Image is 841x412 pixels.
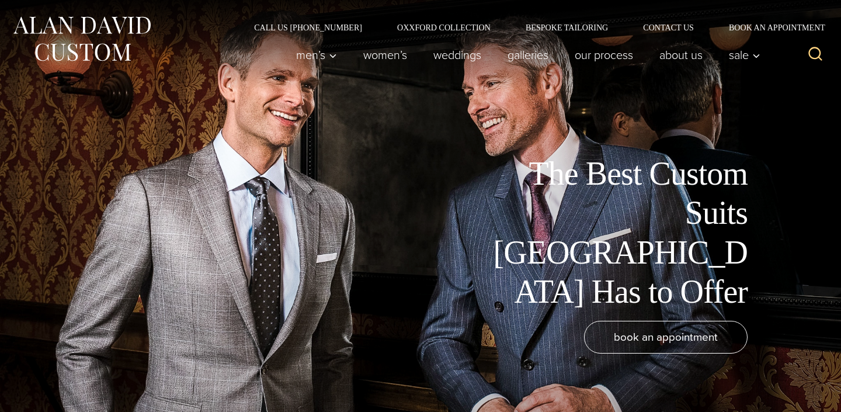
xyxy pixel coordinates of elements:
button: View Search Form [801,41,829,69]
nav: Secondary Navigation [237,23,829,32]
a: About Us [647,43,716,67]
a: Contact Us [625,23,711,32]
a: weddings [420,43,495,67]
img: Alan David Custom [12,13,152,65]
span: Men’s [296,49,337,61]
a: Women’s [350,43,420,67]
a: Galleries [495,43,562,67]
span: book an appointment [614,328,718,345]
span: Sale [729,49,760,61]
a: Bespoke Tailoring [508,23,625,32]
a: Our Process [562,43,647,67]
a: book an appointment [584,321,748,354]
a: Book an Appointment [711,23,829,32]
a: Oxxford Collection [380,23,508,32]
a: Call Us [PHONE_NUMBER] [237,23,380,32]
h1: The Best Custom Suits [GEOGRAPHIC_DATA] Has to Offer [485,154,748,311]
nav: Primary Navigation [283,43,767,67]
